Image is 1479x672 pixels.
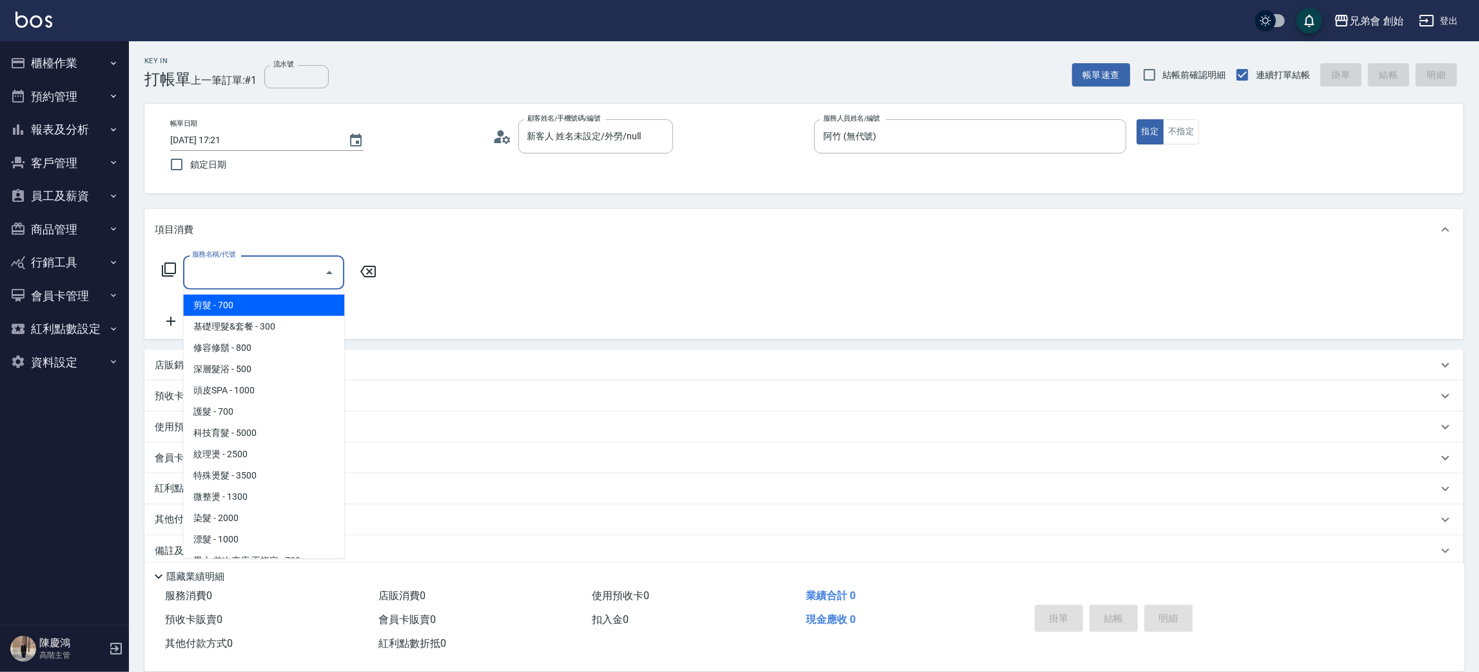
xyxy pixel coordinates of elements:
[1256,68,1310,82] span: 連續打單結帳
[144,504,1464,535] div: 其他付款方式入金可用餘額: 0
[319,262,340,283] button: Close
[190,158,226,172] span: 鎖定日期
[155,390,203,403] p: 預收卡販賣
[1163,68,1226,82] span: 結帳前確認明細
[155,513,273,527] p: 其他付款方式
[144,442,1464,473] div: 會員卡銷售
[144,70,191,88] h3: 打帳單
[378,613,436,626] span: 會員卡販賣 0
[1297,8,1322,34] button: save
[593,589,650,602] span: 使用預收卡 0
[144,380,1464,411] div: 預收卡販賣
[183,316,344,337] span: 基礎理髮&套餐 - 300
[10,636,36,662] img: Person
[183,529,344,550] span: 漂髮 - 1000
[378,589,426,602] span: 店販消費 0
[15,12,52,28] img: Logo
[1414,9,1464,33] button: 登出
[5,46,124,80] button: 櫃檯作業
[183,444,344,465] span: 紋理燙 - 2500
[155,223,193,237] p: 項目消費
[5,80,124,114] button: 預約管理
[378,637,446,649] span: 紅利點數折抵 0
[5,346,124,379] button: 資料設定
[144,209,1464,250] div: 項目消費
[144,350,1464,380] div: 店販銷售
[183,465,344,486] span: 特殊燙髮 - 3500
[183,337,344,359] span: 修容修鬍 - 800
[1163,119,1199,144] button: 不指定
[5,312,124,346] button: 紅利點數設定
[144,473,1464,504] div: 紅利點數剩餘點數: 0
[823,114,880,123] label: 服務人員姓名/編號
[170,130,335,151] input: YYYY/MM/DD hh:mm
[5,213,124,246] button: 商品管理
[144,535,1464,566] div: 備註及來源
[155,359,193,372] p: 店販銷售
[806,613,856,626] span: 現金應收 0
[273,59,293,69] label: 流水號
[165,589,212,602] span: 服務消費 0
[5,146,124,180] button: 客戶管理
[155,420,203,434] p: 使用預收卡
[165,637,233,649] span: 其他付款方式 0
[183,359,344,380] span: 深層髮浴 - 500
[5,246,124,279] button: 行銷工具
[192,250,235,259] label: 服務名稱/代號
[5,179,124,213] button: 員工及薪資
[527,114,601,123] label: 顧客姓名/手機號碼/編號
[5,113,124,146] button: 報表及分析
[183,380,344,401] span: 頭皮SPA - 1000
[183,508,344,529] span: 染髮 - 2000
[39,637,105,649] h5: 陳慶鴻
[1349,13,1404,29] div: 兄弟會 創始
[5,279,124,313] button: 會員卡管理
[165,613,222,626] span: 預收卡販賣 0
[183,486,344,508] span: 微整燙 - 1300
[155,451,203,465] p: 會員卡銷售
[593,613,629,626] span: 扣入金 0
[340,125,371,156] button: Choose date, selected date is 2025-09-12
[1072,63,1130,87] button: 帳單速查
[1137,119,1164,144] button: 指定
[183,401,344,422] span: 護髮 - 700
[155,482,231,496] p: 紅利點數
[144,411,1464,442] div: 使用預收卡
[191,72,257,88] span: 上一筆訂單:#1
[806,589,856,602] span: 業績合計 0
[183,550,344,571] span: 男士 首次來店 不指定 - 700
[183,422,344,444] span: 科技育髮 - 5000
[155,544,203,558] p: 備註及來源
[39,649,105,661] p: 高階主管
[170,119,197,128] label: 帳單日期
[144,57,191,65] h2: Key In
[166,570,224,584] p: 隱藏業績明細
[183,295,344,316] span: 剪髮 - 700
[1329,8,1409,34] button: 兄弟會 創始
